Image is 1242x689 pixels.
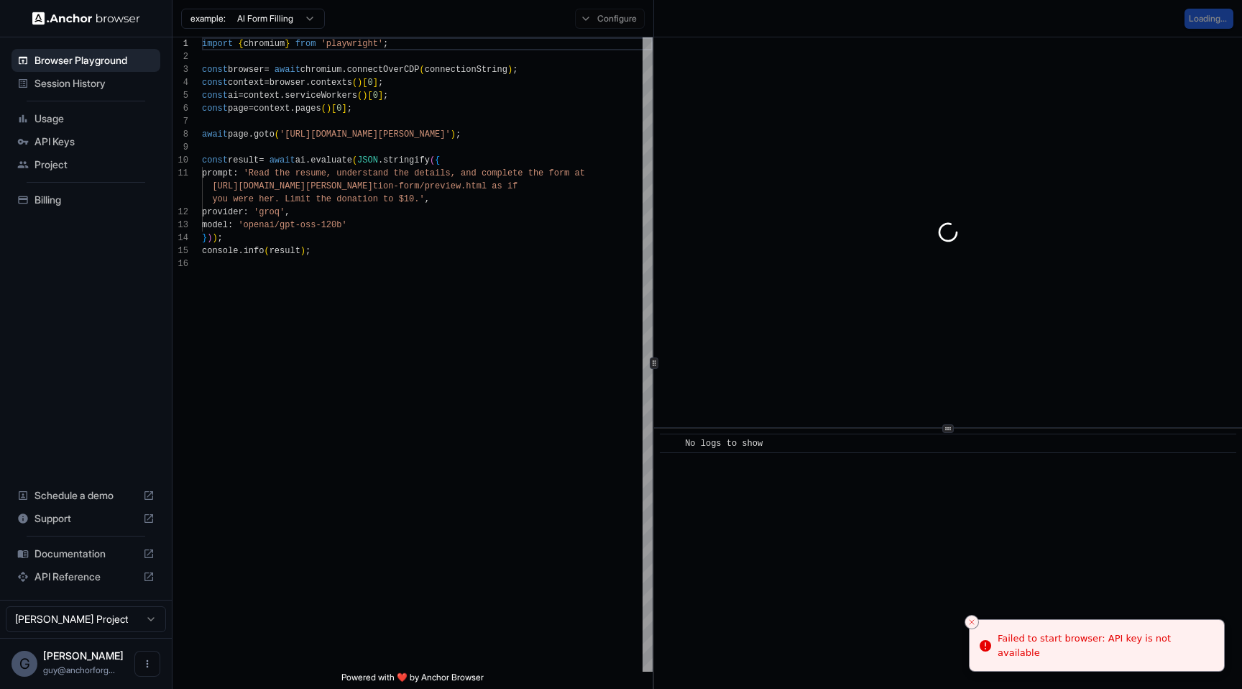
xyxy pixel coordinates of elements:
span: { [435,155,440,165]
span: await [275,65,300,75]
span: 'openai/gpt-oss-120b' [238,220,346,230]
span: No logs to show [685,439,763,449]
span: . [280,91,285,101]
div: Failed to start browser: API key is not available [998,631,1213,660]
span: [ [367,91,372,101]
span: ( [420,65,425,75]
span: const [202,65,228,75]
span: await [202,129,228,140]
span: } [202,233,207,243]
span: ) [207,233,212,243]
span: chromium [244,39,285,49]
span: ( [264,246,269,256]
span: Session History [34,76,155,91]
span: API Keys [34,134,155,149]
span: you were her. Limit the donation to $10.' [212,194,424,204]
span: ​ [667,437,674,451]
span: ; [512,65,517,75]
span: JSON [357,155,378,165]
span: info [244,246,264,256]
span: Usage [34,111,155,126]
span: [URL][DOMAIN_NAME][PERSON_NAME] [212,181,372,191]
span: chromium [300,65,342,75]
span: Schedule a demo [34,488,137,503]
span: evaluate [310,155,352,165]
span: ; [218,233,223,243]
span: page [228,129,249,140]
span: = [238,91,243,101]
div: 8 [172,128,188,141]
span: ] [373,78,378,88]
div: Session History [11,72,160,95]
span: 0 [336,104,341,114]
span: . [305,155,310,165]
div: 14 [172,232,188,245]
span: 0 [373,91,378,101]
div: 4 [172,76,188,89]
span: ; [347,104,352,114]
div: 6 [172,102,188,115]
span: import [202,39,233,49]
span: connectionString [425,65,507,75]
span: example: [190,13,226,24]
span: Support [34,511,137,526]
span: . [378,155,383,165]
span: = [249,104,254,114]
span: . [238,246,243,256]
div: 3 [172,63,188,76]
span: ( [275,129,280,140]
span: contexts [310,78,352,88]
span: [ [331,104,336,114]
span: ) [362,91,367,101]
span: Project [34,158,155,172]
span: ) [357,78,362,88]
div: 10 [172,154,188,167]
div: 1 [172,37,188,50]
div: 7 [172,115,188,128]
span: const [202,91,228,101]
div: Usage [11,107,160,130]
span: from [295,39,316,49]
span: } [285,39,290,49]
span: = [264,78,269,88]
span: result [270,246,300,256]
span: ( [430,155,435,165]
div: 2 [172,50,188,63]
span: ai [295,155,305,165]
span: prompt [202,168,233,178]
span: , [425,194,430,204]
div: Billing [11,188,160,211]
div: Documentation [11,542,160,565]
span: '[URL][DOMAIN_NAME][PERSON_NAME]' [280,129,451,140]
span: console [202,246,238,256]
span: ; [378,78,383,88]
div: 12 [172,206,188,219]
span: { [238,39,243,49]
span: ai [228,91,238,101]
span: [ [362,78,367,88]
img: Anchor Logo [32,12,140,25]
span: provider [202,207,244,217]
div: 13 [172,219,188,232]
span: browser [270,78,305,88]
span: const [202,78,228,88]
span: ) [451,129,456,140]
span: browser [228,65,264,75]
span: : [244,207,249,217]
span: guy@anchorforge.io [43,665,115,675]
span: ( [352,155,357,165]
span: 'playwright' [321,39,383,49]
span: context [254,104,290,114]
div: Project [11,153,160,176]
span: ] [341,104,346,114]
span: , [285,207,290,217]
span: . [341,65,346,75]
span: . [249,129,254,140]
span: goto [254,129,275,140]
span: Powered with ❤️ by Anchor Browser [341,672,484,689]
span: connectOverCDP [347,65,420,75]
span: 0 [367,78,372,88]
span: await [270,155,295,165]
span: ( [357,91,362,101]
div: 16 [172,257,188,270]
